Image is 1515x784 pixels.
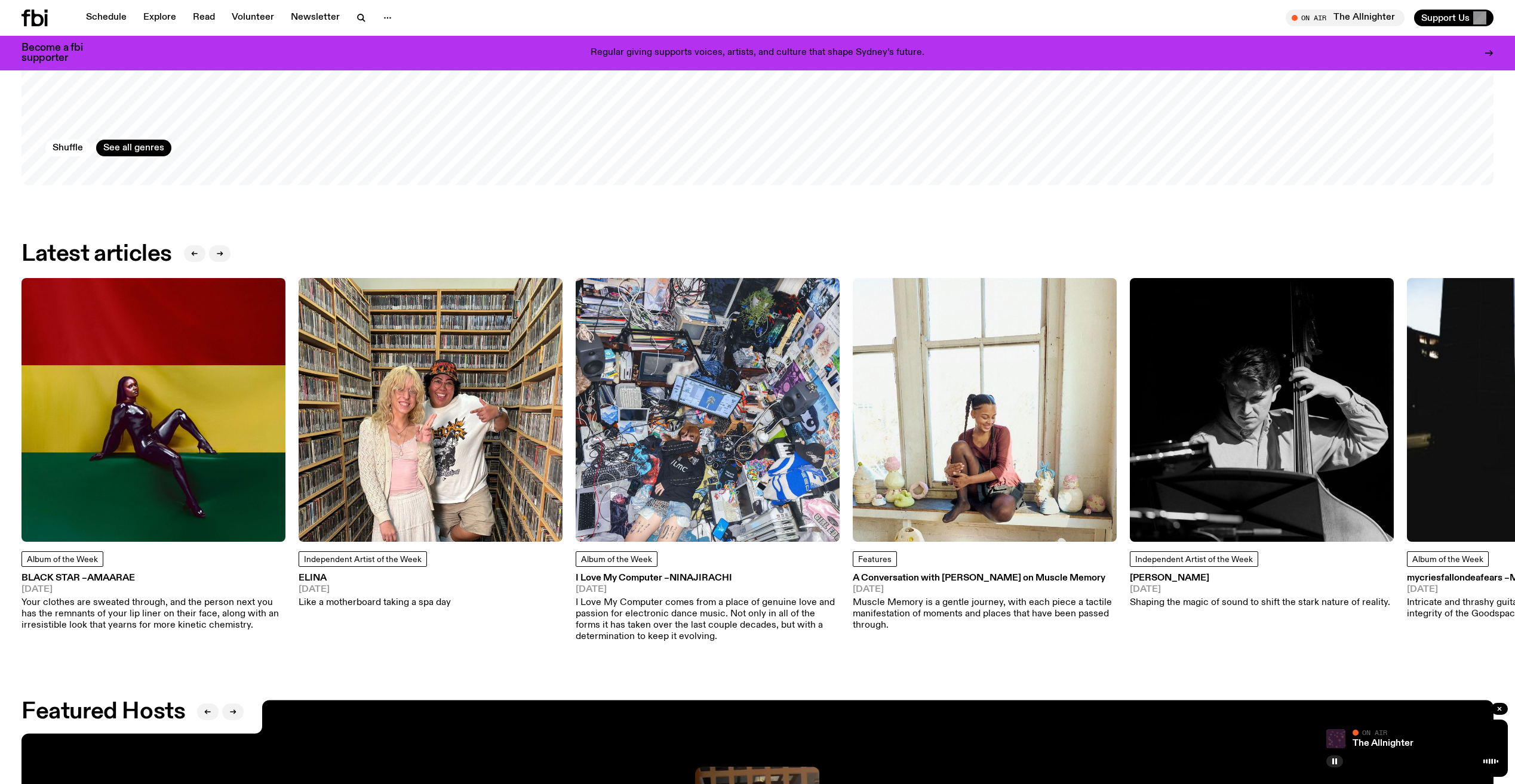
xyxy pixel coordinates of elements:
span: Ninajirachi [669,573,732,583]
a: [PERSON_NAME][DATE]Shaping the magic of sound to shift the stark nature of reality. [1130,574,1390,609]
p: Like a motherboard taking a spa day [299,597,451,609]
a: Read [186,10,222,26]
button: Support Us [1414,10,1494,26]
a: A Conversation with [PERSON_NAME] on Muscle Memory[DATE]Muscle Memory is a gentle journey, with e... [853,574,1117,631]
p: I Love My Computer comes from a place of genuine love and passion for electronic dance music. Not... [576,597,840,643]
span: [DATE] [1130,585,1390,594]
span: [DATE] [853,585,1117,594]
a: The Allnighter [1353,739,1413,748]
span: Features [858,555,892,564]
span: Support Us [1421,13,1470,23]
button: On AirThe Allnighter [1286,10,1405,26]
span: On Air [1362,729,1387,736]
a: Album of the Week [21,551,103,567]
p: Shaping the magic of sound to shift the stark nature of reality. [1130,597,1390,609]
a: Volunteer [225,10,281,26]
span: Album of the Week [581,555,652,564]
h3: BLACK STAR – [21,574,285,583]
span: Album of the Week [27,555,98,564]
h3: Become a fbi supporter [21,43,98,63]
span: [DATE] [299,585,451,594]
a: Album of the Week [1407,551,1489,567]
h3: ELINA [299,574,451,583]
span: Independent Artist of the Week [1135,555,1253,564]
p: Your clothes are sweated through, and the person next you has the remnants of your lip liner on t... [21,597,285,632]
img: Black and white photo of musician Jacques Emery playing his double bass reading sheet music. [1130,278,1394,542]
a: Independent Artist of the Week [299,551,427,567]
span: Album of the Week [1412,555,1483,564]
span: [DATE] [576,585,840,594]
a: Independent Artist of the Week [1130,551,1258,567]
h2: Featured Hosts [21,701,185,723]
a: Album of the Week [576,551,657,567]
a: Schedule [79,10,134,26]
span: [DATE] [21,585,285,594]
h2: Latest articles [21,243,172,265]
a: BLACK STAR –Amaarae[DATE]Your clothes are sweated through, and the person next you has the remnan... [21,574,285,631]
h3: A Conversation with [PERSON_NAME] on Muscle Memory [853,574,1117,583]
a: Features [853,551,897,567]
p: Regular giving supports voices, artists, and culture that shape Sydney’s future. [591,48,924,58]
a: I Love My Computer –Ninajirachi[DATE]I Love My Computer comes from a place of genuine love and pa... [576,574,840,643]
button: Shuffle [45,140,90,156]
span: Independent Artist of the Week [304,555,422,564]
a: See all genres [96,140,171,156]
a: Newsletter [284,10,347,26]
a: Explore [136,10,183,26]
h3: I Love My Computer – [576,574,840,583]
p: Muscle Memory is a gentle journey, with each piece a tactile manifestation of moments and places ... [853,597,1117,632]
a: ELINA[DATE]Like a motherboard taking a spa day [299,574,451,609]
img: Ninajirachi covering her face, shot from above. she is in a croweded room packed full of laptops,... [576,278,840,542]
span: Amaarae [87,573,135,583]
h3: [PERSON_NAME] [1130,574,1390,583]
